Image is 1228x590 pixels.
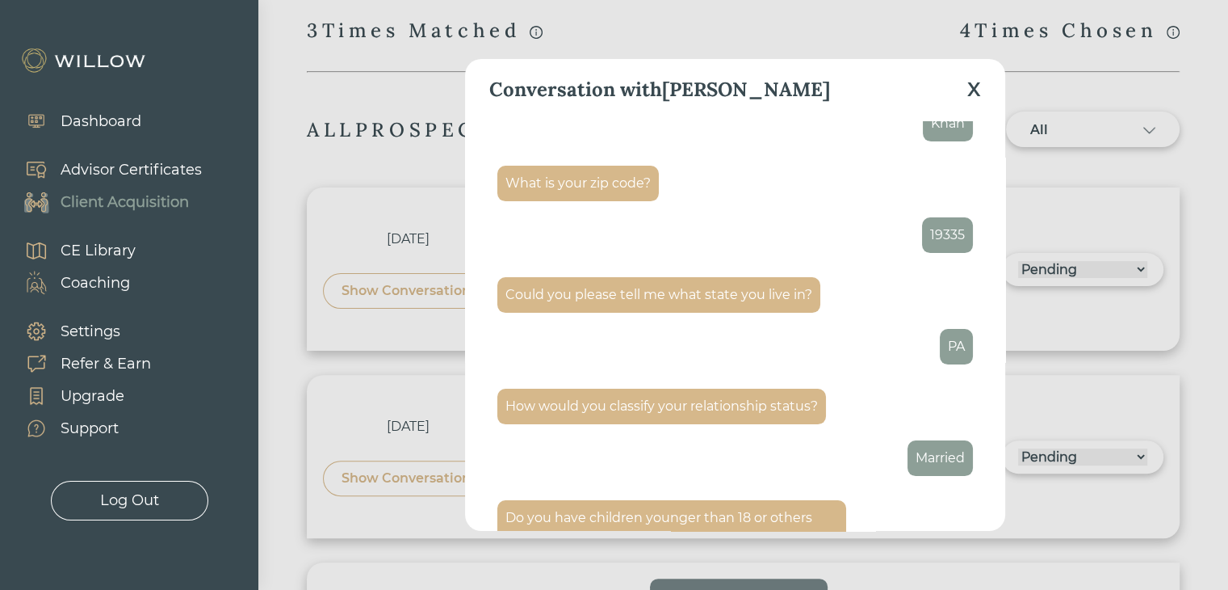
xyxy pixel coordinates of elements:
[61,386,124,407] div: Upgrade
[505,285,812,305] div: Could you please tell me what state you live in?
[61,111,141,133] div: Dashboard
[8,267,136,299] a: Coaching
[948,337,965,356] div: PA
[930,225,965,245] div: 19335
[61,272,130,294] div: Coaching
[8,234,136,267] a: CE Library
[100,490,159,512] div: Log Out
[61,159,202,181] div: Advisor Certificates
[61,240,136,262] div: CE Library
[8,380,151,412] a: Upgrade
[61,192,189,213] div: Client Acquisition
[967,75,981,104] div: X
[505,508,838,547] div: Do you have children younger than 18 or others who depend financially on you?
[505,397,818,416] div: How would you classify your relationship status?
[489,75,830,104] div: Conversation with [PERSON_NAME]
[8,348,151,380] a: Refer & Earn
[931,114,965,133] div: Khan
[20,48,149,74] img: Willow
[61,353,151,375] div: Refer & Earn
[916,449,965,468] div: Married
[8,105,141,137] a: Dashboard
[8,315,151,348] a: Settings
[8,186,202,218] a: Client Acquisition
[61,418,119,440] div: Support
[8,154,202,186] a: Advisor Certificates
[505,174,651,193] div: What is your zip code?
[61,321,120,343] div: Settings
